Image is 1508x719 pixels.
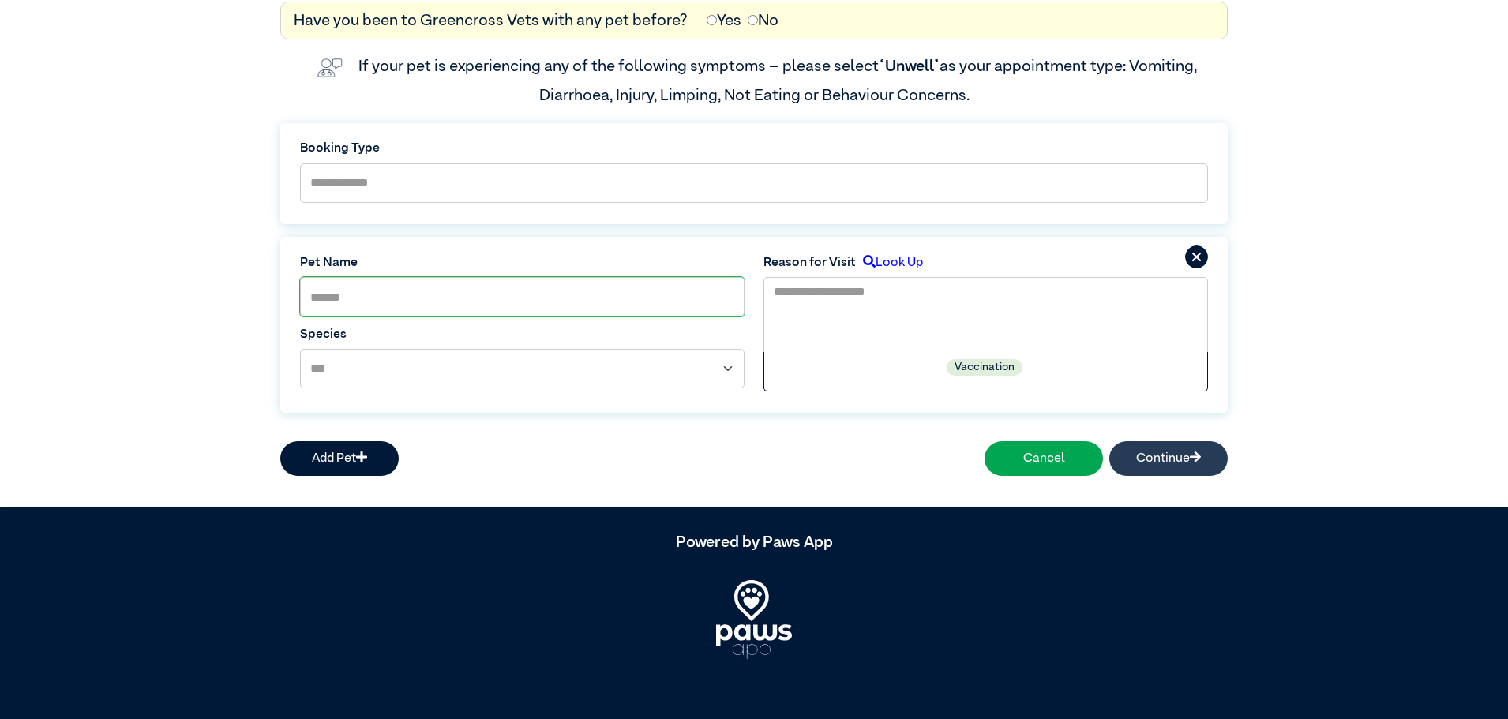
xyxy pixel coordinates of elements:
[856,253,923,272] label: Look Up
[311,52,349,84] img: vet
[748,9,778,32] label: No
[300,253,745,272] label: Pet Name
[707,15,717,25] input: Yes
[879,58,940,74] span: “Unwell”
[707,9,741,32] label: Yes
[947,359,1022,376] label: Vaccination
[300,325,745,344] label: Species
[280,533,1228,552] h5: Powered by Paws App
[716,580,792,659] img: PawsApp
[294,9,688,32] label: Have you been to Greencross Vets with any pet before?
[300,139,1208,158] label: Booking Type
[358,58,1200,103] label: If your pet is experiencing any of the following symptoms – please select as your appointment typ...
[748,15,758,25] input: No
[1109,441,1228,476] button: Continue
[985,441,1103,476] button: Cancel
[280,441,399,476] button: Add Pet
[763,253,856,272] label: Reason for Visit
